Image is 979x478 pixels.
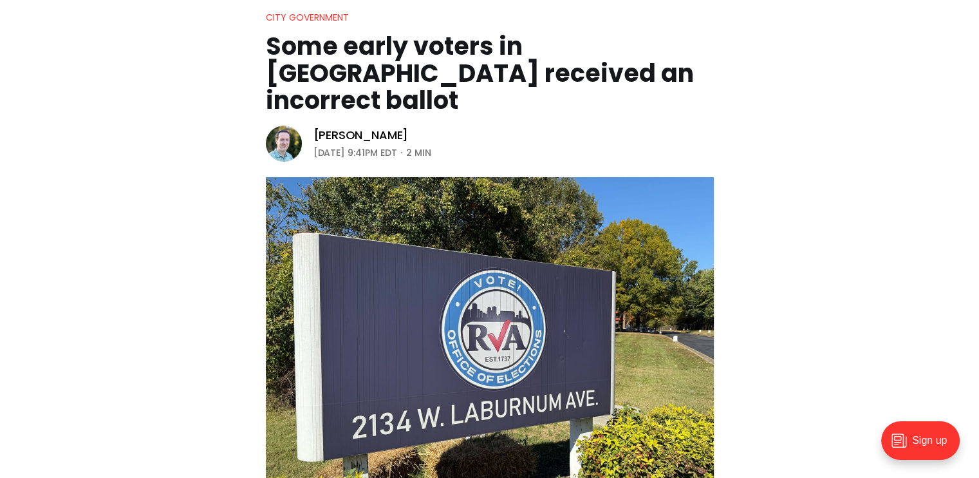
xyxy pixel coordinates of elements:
img: Michael Phillips [266,126,302,162]
time: [DATE] 9:41PM EDT [313,145,397,160]
iframe: portal-trigger [870,415,979,478]
a: City Government [266,11,349,24]
span: 2 min [406,145,431,160]
a: [PERSON_NAME] [313,128,409,143]
h1: Some early voters in [GEOGRAPHIC_DATA] received an incorrect ballot [266,33,714,114]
